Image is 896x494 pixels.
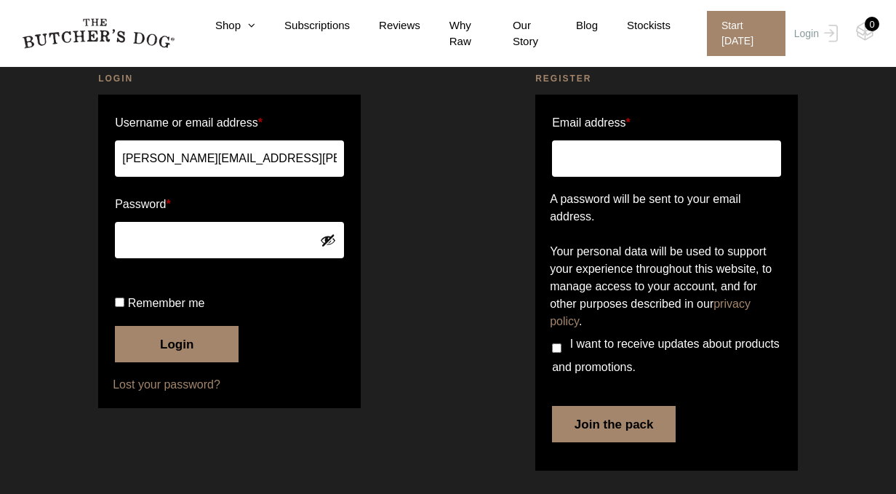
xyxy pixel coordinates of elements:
[552,343,561,353] input: I want to receive updates about products and promotions.
[128,297,205,309] span: Remember me
[865,17,879,31] div: 0
[550,191,783,226] p: A password will be sent to your email address.
[547,17,598,34] a: Blog
[255,17,350,34] a: Subscriptions
[552,111,631,135] label: Email address
[115,193,344,216] label: Password
[420,17,484,50] a: Why Raw
[115,298,124,307] input: Remember me
[98,71,361,86] h2: Login
[115,326,239,362] button: Login
[692,11,791,56] a: Start [DATE]
[552,338,780,373] span: I want to receive updates about products and promotions.
[535,71,798,86] h2: Register
[791,11,838,56] a: Login
[350,17,420,34] a: Reviews
[707,11,785,56] span: Start [DATE]
[856,22,874,41] img: TBD_Cart-Empty.png
[598,17,671,34] a: Stockists
[113,376,346,394] a: Lost your password?
[550,243,783,330] p: Your personal data will be used to support your experience throughout this website, to manage acc...
[186,17,255,34] a: Shop
[320,232,336,248] button: Show password
[115,111,344,135] label: Username or email address
[552,406,676,442] button: Join the pack
[484,17,547,50] a: Our Story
